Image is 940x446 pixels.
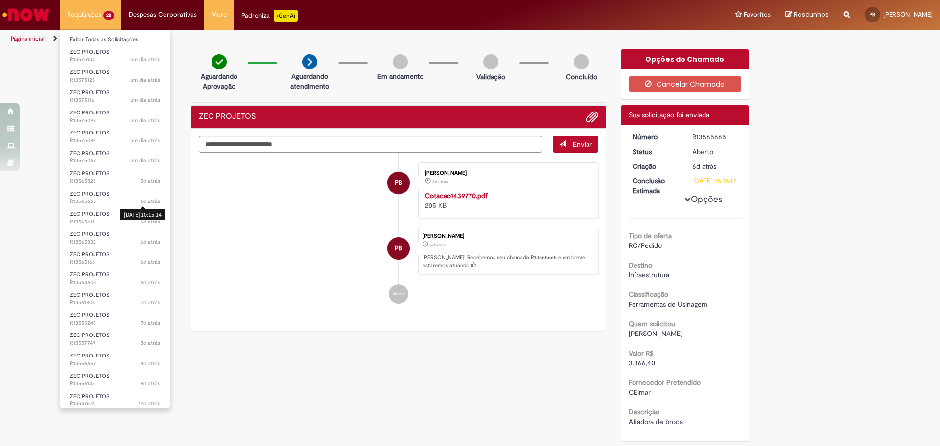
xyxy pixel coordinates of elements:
a: Aberto R13575069 : ZEC PROJETOS [60,148,170,166]
span: 8d atrás [141,339,160,347]
span: 7d atrás [141,299,160,306]
span: 8d atrás [141,360,160,367]
span: um dia atrás [130,76,160,84]
span: Favoritos [744,10,771,20]
span: [PERSON_NAME] [629,329,682,338]
div: Opções do Chamado [621,49,749,69]
span: R13556145 [70,380,160,388]
span: 6d atrás [692,162,716,171]
a: Aberto R13575098 : ZEC PROJETOS [60,108,170,126]
span: Despesas Corporativas [129,10,197,20]
time: 25/09/2025 08:40:49 [141,258,160,266]
span: CElmar [629,388,651,397]
span: R13565332 [70,238,160,246]
b: Classificação [629,290,668,299]
span: 12d atrás [139,400,160,407]
textarea: Digite sua mensagem aqui... [199,136,542,153]
span: Rascunhos [794,10,829,19]
span: Infraestrutura [629,270,669,279]
time: 25/09/2025 10:15:14 [430,242,446,248]
span: 6d atrás [141,258,160,266]
img: img-circle-grey.png [574,54,589,69]
span: ZEC PROJETOS [70,393,110,400]
span: 6d atrás [141,279,160,286]
span: Sua solicitação foi enviada [629,111,709,119]
span: R13575098 [70,117,160,125]
button: Enviar [553,136,598,153]
dt: Criação [625,161,685,171]
span: R13575125 [70,76,160,84]
div: 205 KB [425,191,588,210]
p: +GenAi [274,10,298,22]
a: Aberto R13557749 : ZEC PROJETOS [60,330,170,348]
span: R13565826 [70,178,160,185]
dt: Número [625,132,685,142]
span: ZEC PROJETOS [70,129,110,136]
span: um dia atrás [130,137,160,144]
span: R13565611 [70,218,160,226]
div: [PERSON_NAME] [425,170,588,176]
time: 24/09/2025 17:58:05 [141,279,160,286]
span: Ferramentas de Usinagem [629,300,707,309]
img: ServiceNow [1,5,51,24]
a: Aberto R13547676 : ZEC PROJETOS [60,391,170,409]
ul: Trilhas de página [7,30,619,48]
span: 7d atrás [141,319,160,327]
b: Quem solicitou [629,319,675,328]
a: Aberto R13575125 : ZEC PROJETOS [60,67,170,85]
b: Valor R$ [629,349,654,357]
span: R13565166 [70,258,160,266]
a: Exibir Todas as Solicitações [60,34,170,45]
div: Paulo Eduardo Bueno Braz [387,172,410,194]
b: Tipo de oferta [629,231,672,240]
span: 6d atrás [430,242,446,248]
span: Afiadora de broca [629,417,683,426]
time: 18/09/2025 15:06:12 [139,400,160,407]
span: ZEC PROJETOS [70,48,110,56]
span: Requisições [67,10,101,20]
span: ZEC PROJETOS [70,89,110,96]
span: um dia atrás [130,157,160,164]
span: ZEC PROJETOS [70,352,110,359]
span: R13559243 [70,319,160,327]
span: Enviar [573,140,592,149]
span: PB [395,171,402,195]
img: img-circle-grey.png [483,54,498,69]
span: ZEC PROJETOS [70,251,110,258]
a: Aberto R13575134 : ZEC PROJETOS [60,47,170,65]
time: 25/09/2025 10:05:58 [141,218,160,225]
ul: Requisições [60,29,170,408]
span: ZEC PROJETOS [70,291,110,299]
div: [PERSON_NAME] [423,233,593,239]
dt: Conclusão Estimada [625,176,685,196]
a: Aberto R13556145 : ZEC PROJETOS [60,371,170,389]
a: Aberto R13565665 : ZEC PROJETOS [60,189,170,207]
span: R13565665 [70,198,160,205]
span: ZEC PROJETOS [70,109,110,116]
li: Paulo Eduardo Bueno Braz [199,228,598,275]
a: Aberto R13565332 : ZEC PROJETOS [60,229,170,247]
b: Descrição [629,407,659,416]
div: [DATE] 10:15:14 [120,209,165,220]
div: R13565665 [692,132,738,142]
span: 6d atrás [141,198,160,205]
img: check-circle-green.png [211,54,227,69]
span: R13556659 [70,360,160,368]
div: Padroniza [241,10,298,22]
b: Fornecedor Pretendido [629,378,701,387]
a: Aberto R13559243 : ZEC PROJETOS [60,310,170,328]
span: PB [395,237,402,260]
p: Aguardando atendimento [286,71,333,91]
p: Validação [476,72,505,82]
a: Rascunhos [785,10,829,20]
span: ZEC PROJETOS [70,332,110,339]
a: Aberto R13575116 : ZEC PROJETOS [60,88,170,106]
div: Aberto [692,147,738,156]
span: R13564608 [70,279,160,287]
span: RC/Pedido [629,241,662,250]
p: [PERSON_NAME]! Recebemos seu chamado R13565665 e em breve estaremos atuando. [423,254,593,269]
span: R13557749 [70,339,160,347]
div: [DATE] 15:15:17 [692,176,738,186]
p: Concluído [566,72,597,82]
h2: ZEC PROJETOS Histórico de tíquete [199,112,256,121]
